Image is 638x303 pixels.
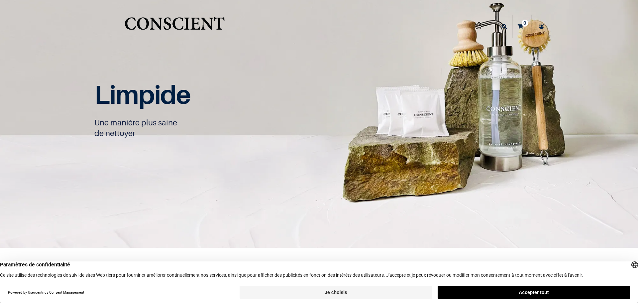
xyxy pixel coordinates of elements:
a: 0 [513,15,531,38]
img: Conscient [123,13,226,40]
sup: 0 [522,20,528,26]
p: Une manière plus saine de nettoyer [94,117,310,139]
a: Logo of Conscient [123,13,226,40]
span: Limpide [94,79,190,110]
